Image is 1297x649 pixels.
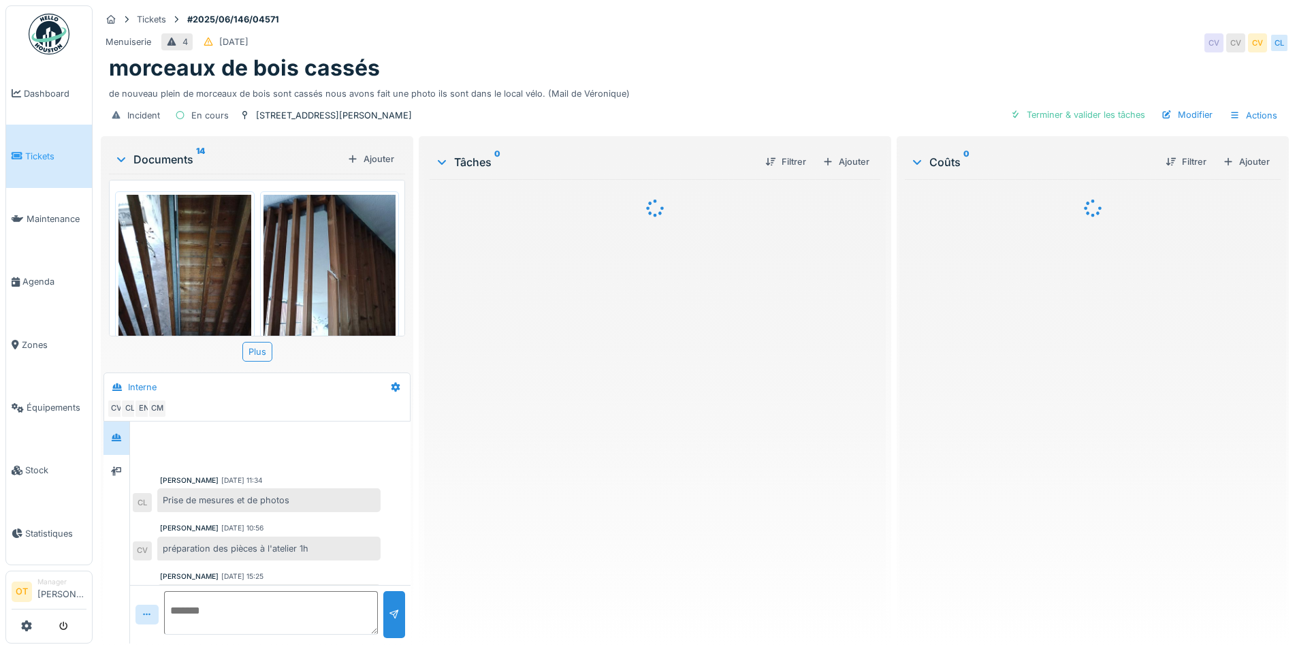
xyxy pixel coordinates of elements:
[760,153,812,171] div: Filtrer
[182,35,188,48] div: 4
[1005,106,1151,124] div: Terminer & valider les tâches
[6,313,92,376] a: Zones
[6,62,92,125] a: Dashboard
[221,475,263,486] div: [DATE] 11:34
[160,571,219,582] div: [PERSON_NAME]
[1226,33,1245,52] div: CV
[1217,153,1275,171] div: Ajouter
[817,153,875,171] div: Ajouter
[1204,33,1223,52] div: CV
[1156,106,1218,124] div: Modifier
[263,195,396,371] img: rxrj9c1h8b6znf9mr44y5id43pgu
[221,523,263,533] div: [DATE] 10:56
[435,154,754,170] div: Tâches
[160,523,219,533] div: [PERSON_NAME]
[109,55,380,81] h1: morceaux de bois cassés
[127,109,160,122] div: Incident
[25,150,86,163] span: Tickets
[37,577,86,606] li: [PERSON_NAME]
[6,251,92,313] a: Agenda
[37,577,86,587] div: Manager
[196,151,205,168] sup: 14
[6,376,92,439] a: Équipements
[221,571,263,582] div: [DATE] 15:25
[6,125,92,187] a: Tickets
[107,399,126,418] div: CV
[963,154,970,170] sup: 0
[6,188,92,251] a: Maintenance
[29,14,69,54] img: Badge_color-CXgf-gQk.svg
[114,151,342,168] div: Documents
[134,399,153,418] div: EN
[242,342,272,362] div: Plus
[1270,33,1289,52] div: CL
[494,154,500,170] sup: 0
[27,212,86,225] span: Maintenance
[22,275,86,288] span: Agenda
[1223,106,1283,125] div: Actions
[106,35,151,48] div: Menuiserie
[148,399,167,418] div: CM
[6,502,92,565] a: Statistiques
[118,195,251,371] img: 84axuyoazb9v9xgfkxfee4g8tb3r
[133,493,152,512] div: CL
[137,13,166,26] div: Tickets
[157,537,381,560] div: préparation des pièces à l'atelier 1h
[12,577,86,610] a: OT Manager[PERSON_NAME]
[160,475,219,486] div: [PERSON_NAME]
[121,399,140,418] div: CL
[25,527,86,540] span: Statistiques
[910,154,1155,170] div: Coûts
[6,439,92,502] a: Stock
[1160,153,1212,171] div: Filtrer
[133,541,152,560] div: CV
[24,87,86,100] span: Dashboard
[182,13,285,26] strong: #2025/06/146/04571
[27,401,86,414] span: Équipements
[342,150,400,168] div: Ajouter
[22,338,86,351] span: Zones
[256,109,412,122] div: [STREET_ADDRESS][PERSON_NAME]
[1248,33,1267,52] div: CV
[157,488,381,512] div: Prise de mesures et de photos
[12,582,32,602] li: OT
[128,381,157,394] div: Interne
[25,464,86,477] span: Stock
[191,109,229,122] div: En cours
[109,82,1281,100] div: de nouveau plein de morceaux de bois sont cassés nous avons fait une photo ils sont dans le local...
[219,35,249,48] div: [DATE]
